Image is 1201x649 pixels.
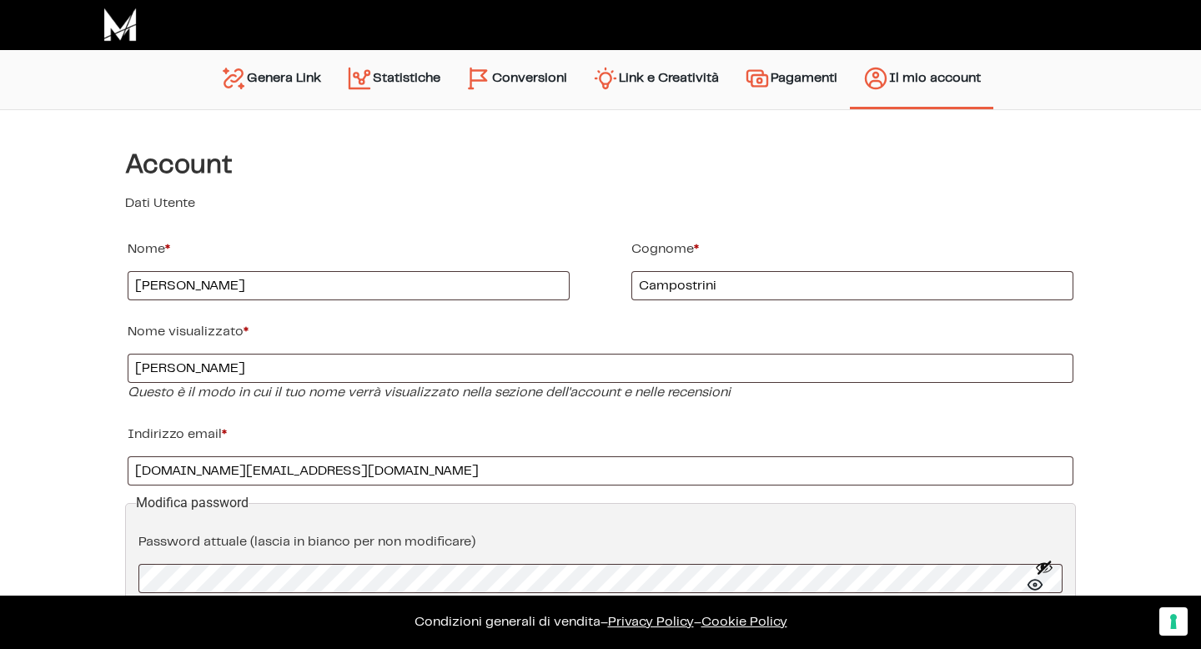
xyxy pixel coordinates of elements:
img: creativity.svg [592,65,619,92]
p: – – [17,612,1184,632]
a: Genera Link [208,58,334,101]
a: Privacy Policy [608,616,694,628]
a: Condizioni generali di vendita [415,616,600,628]
button: Le tue preferenze relative al consenso per le tecnologie di tracciamento [1159,607,1188,636]
a: Statistiche [334,58,453,101]
a: Link e Creatività [580,58,731,101]
label: Password attuale (lascia in bianco per non modificare) [138,529,1063,556]
button: Mostra password [1035,558,1053,598]
img: account.svg [862,65,889,92]
img: generate-link.svg [220,65,247,92]
a: Pagamenti [731,58,850,101]
label: Nome [128,236,570,263]
a: Il mio account [850,58,993,98]
span: Cookie Policy [701,616,787,628]
img: stats.svg [346,65,373,92]
label: Nome visualizzato [128,319,1073,345]
label: Indirizzo email [128,421,1073,448]
img: conversion-2.svg [465,65,492,92]
nav: Menu principale [208,50,993,109]
label: Cognome [631,236,1073,263]
h4: Account [125,150,1076,180]
em: Questo è il modo in cui il tuo nome verrà visualizzato nella sezione dell'account e nelle recensioni [128,386,731,399]
p: Dati Utente [125,194,1076,214]
img: payments.svg [744,65,771,92]
legend: Modifica password [136,493,249,513]
a: Conversioni [453,58,580,101]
